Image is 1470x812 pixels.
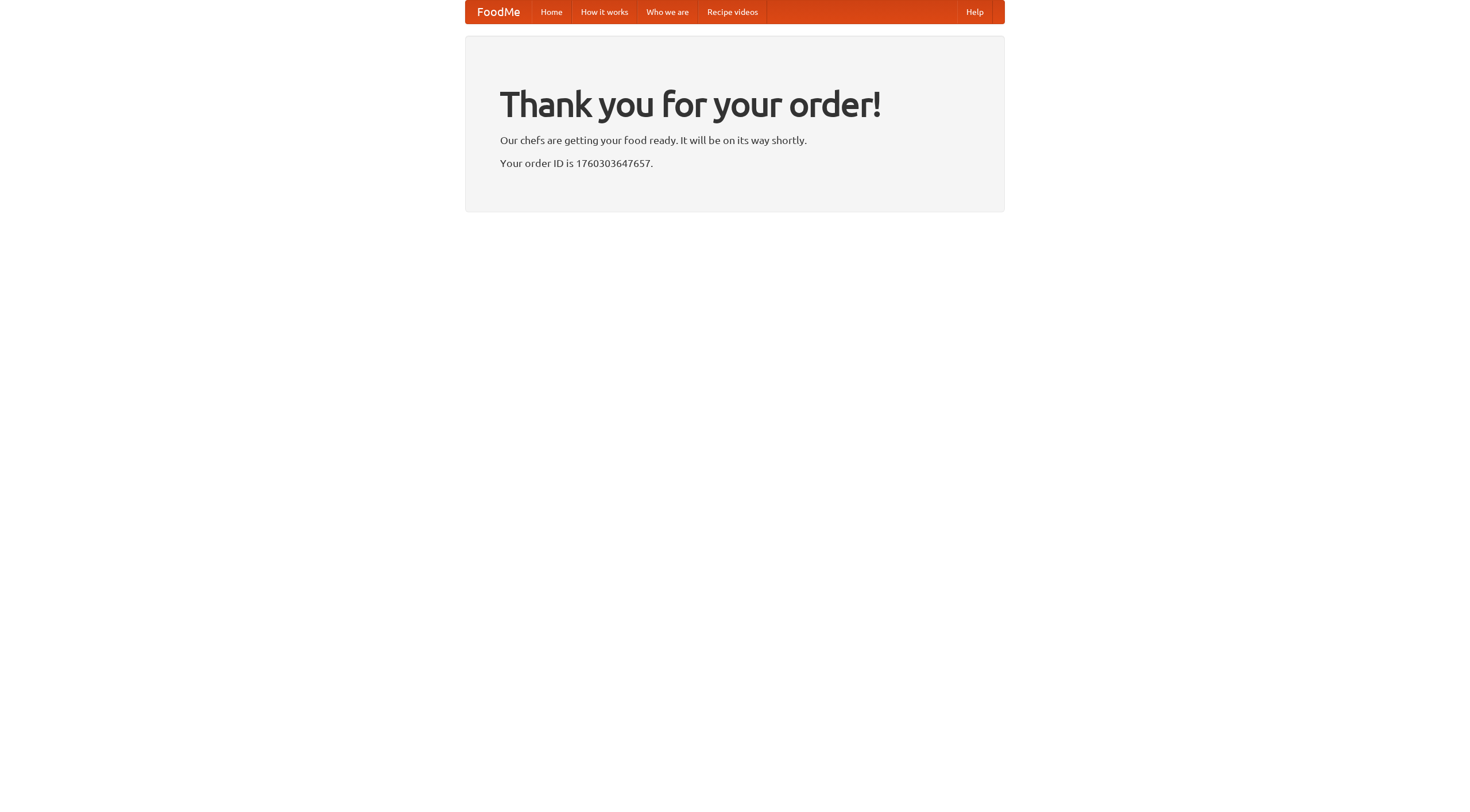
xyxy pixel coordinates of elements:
p: Your order ID is 1760303647657. [500,154,970,172]
a: Who we are [637,1,698,24]
a: How it works [572,1,637,24]
a: Home [532,1,572,24]
a: FoodMe [466,1,532,24]
p: Our chefs are getting your food ready. It will be on its way shortly. [500,131,970,149]
a: Recipe videos [698,1,767,24]
h1: Thank you for your order! [500,76,970,131]
a: Help [957,1,993,24]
